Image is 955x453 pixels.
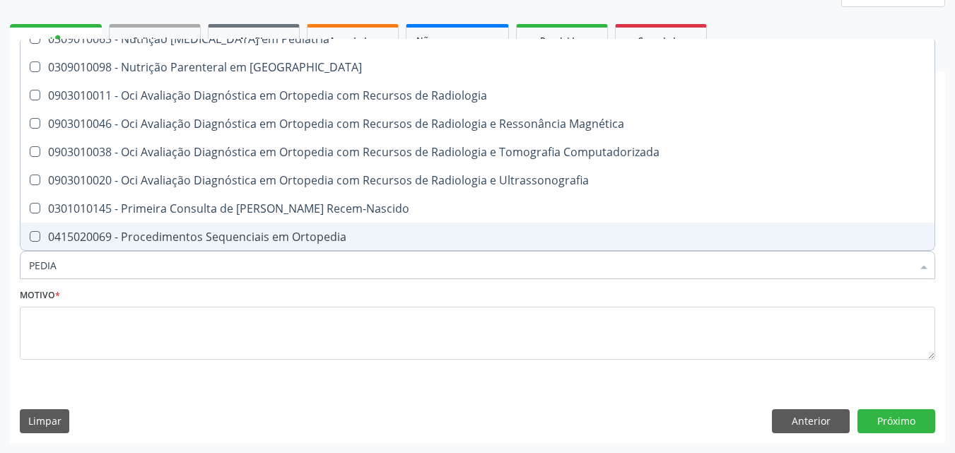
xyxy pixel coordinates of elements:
span: Resolvidos [540,35,584,47]
div: 0415020069 - Procedimentos Sequenciais em Ortopedia [29,231,926,242]
span: Solicitados [133,35,177,47]
div: 0309010098 - Nutrição Parenteral em [GEOGRAPHIC_DATA] [29,61,926,73]
span: Na fila [240,35,267,47]
div: 0903010046 - Oci Avaliação Diagnóstica em Ortopedia com Recursos de Radiologia e Ressonância Magn... [29,118,926,129]
span: Não compareceram [416,35,498,47]
button: Anterior [772,409,850,433]
div: person_add [48,33,64,48]
input: Buscar por procedimentos [29,251,912,279]
div: 0309010063 - Nutrição [MEDICAL_DATA] em Pediatria [29,33,926,45]
div: 0903010038 - Oci Avaliação Diagnóstica em Ortopedia com Recursos de Radiologia e Tomografia Compu... [29,146,926,158]
div: 0903010011 - Oci Avaliação Diagnóstica em Ortopedia com Recursos de Radiologia [29,90,926,101]
span: Cancelados [638,35,685,47]
label: Motivo [20,285,60,307]
div: 0903010020 - Oci Avaliação Diagnóstica em Ortopedia com Recursos de Radiologia e Ultrassonografia [29,175,926,186]
span: Agendados [329,35,376,47]
div: 0301010145 - Primeira Consulta de [PERSON_NAME] Recem-Nascido [29,203,926,214]
button: Próximo [857,409,935,433]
